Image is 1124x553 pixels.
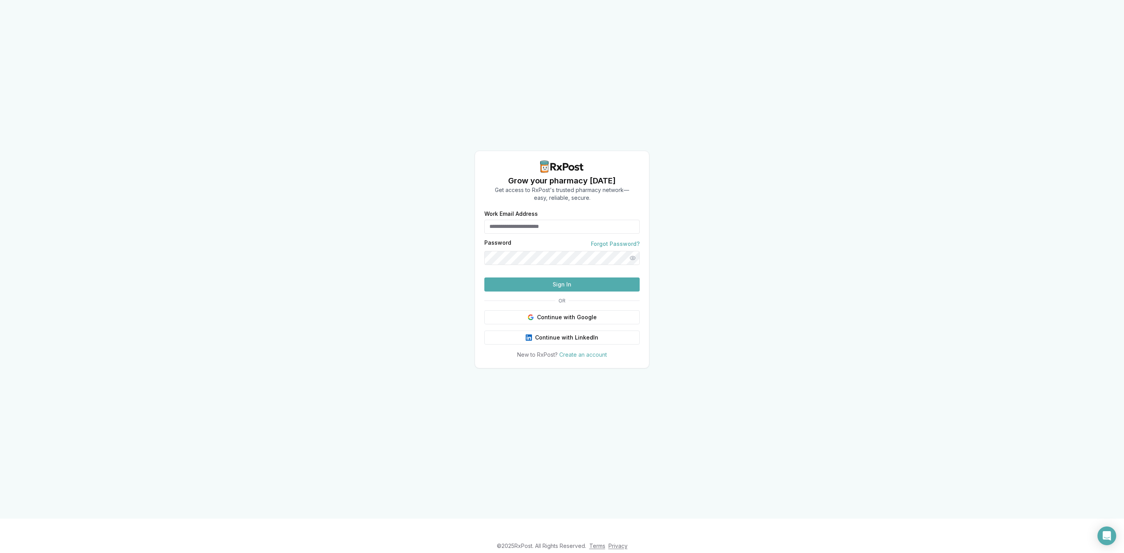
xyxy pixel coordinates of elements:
[559,351,607,358] a: Create an account
[528,314,534,320] img: Google
[555,298,569,304] span: OR
[484,211,640,217] label: Work Email Address
[517,351,558,358] span: New to RxPost?
[484,277,640,292] button: Sign In
[1097,526,1116,545] div: Open Intercom Messenger
[608,542,628,549] a: Privacy
[626,251,640,265] button: Show password
[526,334,532,341] img: LinkedIn
[591,240,640,248] a: Forgot Password?
[589,542,605,549] a: Terms
[495,186,629,202] p: Get access to RxPost's trusted pharmacy network— easy, reliable, secure.
[495,175,629,186] h1: Grow your pharmacy [DATE]
[537,160,587,173] img: RxPost Logo
[484,240,511,248] label: Password
[484,331,640,345] button: Continue with LinkedIn
[484,310,640,324] button: Continue with Google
